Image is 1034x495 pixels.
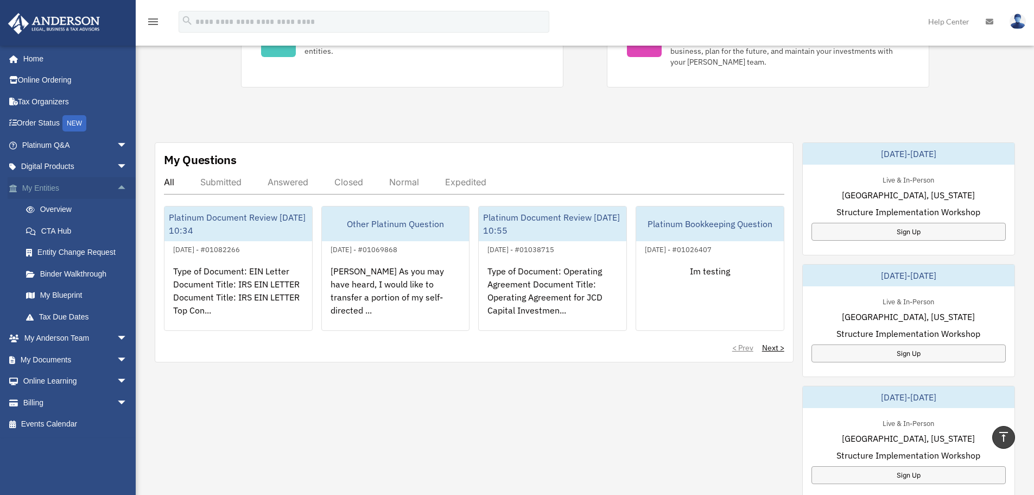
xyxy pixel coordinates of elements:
a: Home [8,48,138,70]
span: arrow_drop_down [117,371,138,393]
div: Type of Document: EIN Letter Document Title: IRS EIN LETTER Document Title: IRS EIN LETTER Top Co... [164,256,312,341]
a: vertical_align_top [992,426,1015,449]
a: My Anderson Teamarrow_drop_down [8,328,144,349]
a: Digital Productsarrow_drop_down [8,156,144,178]
div: [DATE] - #01082266 [164,243,249,254]
a: Entity Change Request [15,242,144,264]
div: Live & In-Person [874,417,943,428]
a: Platinum Document Review [DATE] 10:55[DATE] - #01038715Type of Document: Operating Agreement Docu... [478,206,627,331]
a: Sign Up [811,344,1006,362]
div: [DATE] - #01026407 [636,243,720,254]
span: [GEOGRAPHIC_DATA], [US_STATE] [842,432,975,445]
div: Type of Document: Operating Agreement Document Title: Operating Agreement for JCD Capital Investm... [479,256,626,341]
a: Platinum Bookkeeping Question[DATE] - #01026407Im testing [636,206,784,331]
a: Sign Up [811,223,1006,241]
div: [DATE] - #01069868 [322,243,406,254]
span: arrow_drop_up [117,177,138,199]
a: Platinum Document Review [DATE] 10:34[DATE] - #01082266Type of Document: EIN Letter Document Titl... [164,206,313,331]
a: Events Calendar [8,413,144,435]
span: arrow_drop_down [117,328,138,350]
span: arrow_drop_down [117,392,138,414]
div: Platinum Document Review [DATE] 10:34 [164,206,312,241]
a: Tax Due Dates [15,306,144,328]
a: Online Learningarrow_drop_down [8,371,144,392]
span: Structure Implementation Workshop [836,449,980,462]
a: Order StatusNEW [8,112,144,135]
div: All [164,177,174,187]
div: Platinum Bookkeeping Question [636,206,784,241]
div: Live & In-Person [874,173,943,185]
a: My Entitiesarrow_drop_up [8,177,144,199]
div: [PERSON_NAME] As you may have heard, I would like to transfer a portion of my self-directed ... [322,256,470,341]
a: Billingarrow_drop_down [8,392,144,413]
div: Platinum Document Review [DATE] 10:55 [479,206,626,241]
div: [DATE]-[DATE] [803,265,1014,286]
a: menu [147,19,160,28]
a: Binder Walkthrough [15,263,144,285]
a: Other Platinum Question[DATE] - #01069868[PERSON_NAME] As you may have heard, I would like to tra... [321,206,470,331]
a: CTA Hub [15,220,144,242]
a: Platinum Q&Aarrow_drop_down [8,134,144,156]
span: [GEOGRAPHIC_DATA], [US_STATE] [842,310,975,323]
a: My Blueprint [15,285,144,306]
span: arrow_drop_down [117,349,138,371]
div: Submitted [200,177,242,187]
div: Answered [268,177,308,187]
div: Im testing [636,256,784,341]
img: Anderson Advisors Platinum Portal [5,13,103,34]
div: Other Platinum Question [322,206,470,241]
i: search [181,15,193,27]
span: arrow_drop_down [117,134,138,156]
div: Normal [389,177,419,187]
a: Next > [762,342,784,353]
div: My Questions [164,152,237,168]
a: Overview [15,199,144,221]
div: NEW [62,115,86,131]
i: vertical_align_top [997,430,1010,443]
span: Structure Implementation Workshop [836,327,980,340]
a: My Documentsarrow_drop_down [8,349,144,371]
div: Live & In-Person [874,295,943,306]
a: Tax Organizers [8,91,144,112]
a: Online Ordering [8,70,144,91]
img: User Pic [1010,14,1026,29]
div: [DATE] - #01038715 [479,243,563,254]
span: [GEOGRAPHIC_DATA], [US_STATE] [842,189,975,202]
a: Sign Up [811,466,1006,484]
div: Closed [334,177,363,187]
i: menu [147,15,160,28]
div: [DATE]-[DATE] [803,143,1014,165]
span: Structure Implementation Workshop [836,205,980,218]
div: Expedited [445,177,486,187]
span: arrow_drop_down [117,156,138,178]
div: [DATE]-[DATE] [803,386,1014,408]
